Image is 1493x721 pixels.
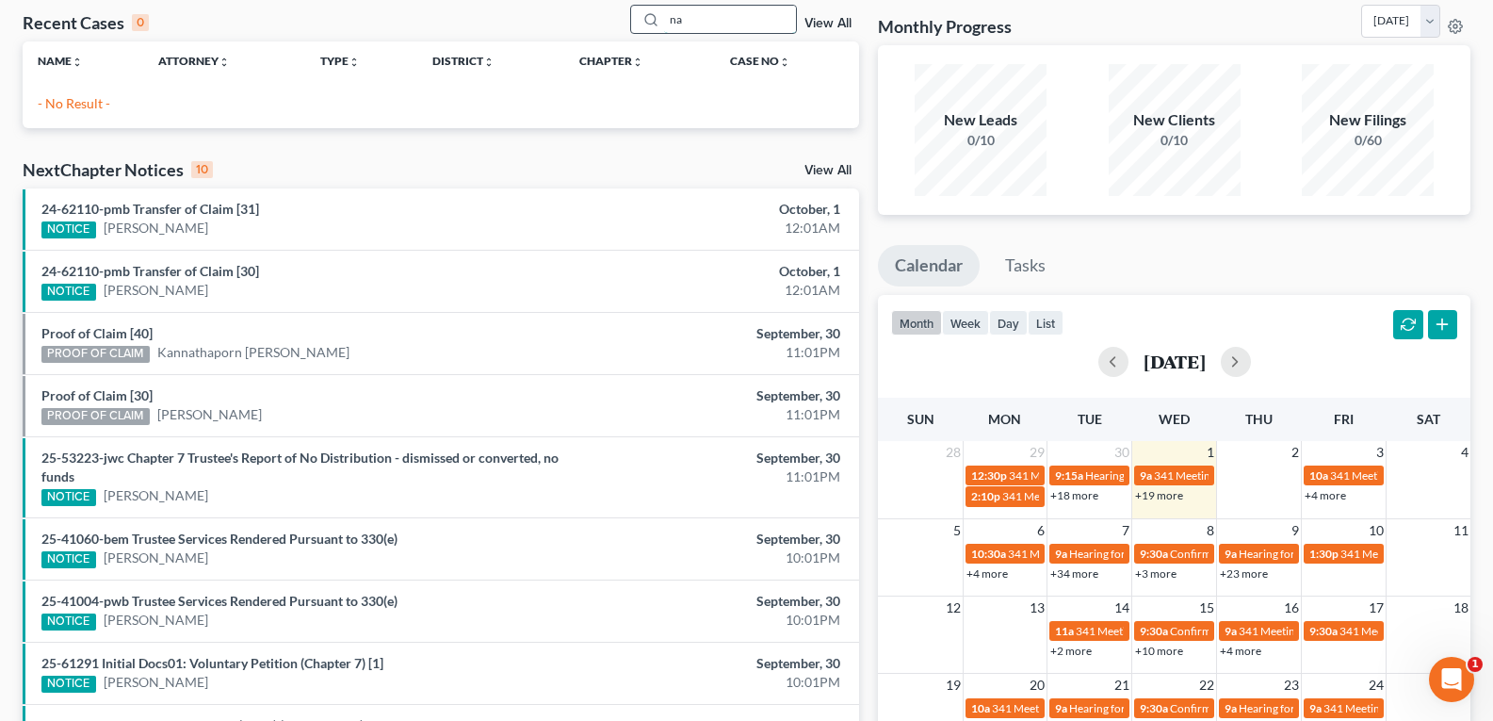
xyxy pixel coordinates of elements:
[1055,701,1067,715] span: 9a
[1309,547,1339,561] span: 1:30p
[157,405,262,424] a: [PERSON_NAME]
[1452,519,1470,542] span: 11
[587,449,840,467] div: September, 30
[942,310,989,336] button: week
[587,343,840,362] div: 11:01PM
[1282,597,1301,619] span: 16
[779,57,790,68] i: unfold_more
[41,489,96,506] div: NOTICE
[41,387,153,403] a: Proof of Claim [30]
[971,547,1006,561] span: 10:30a
[1154,468,1323,483] span: 341 Meeting for [PERSON_NAME]
[587,549,840,567] div: 10:01PM
[1290,441,1301,464] span: 2
[1205,519,1216,542] span: 8
[1197,597,1216,619] span: 15
[1220,566,1268,581] a: +23 more
[23,11,149,34] div: Recent Cases
[72,57,83,68] i: unfold_more
[891,310,942,336] button: month
[587,405,840,424] div: 11:01PM
[1468,657,1483,672] span: 1
[104,673,208,692] a: [PERSON_NAME]
[632,57,643,68] i: unfold_more
[1035,519,1047,542] span: 6
[1170,701,1386,715] span: Confirmation Hearing for [PERSON_NAME]
[1302,109,1434,131] div: New Filings
[104,219,208,238] a: [PERSON_NAME]
[587,592,840,611] div: September, 30
[1225,701,1237,715] span: 9a
[1112,441,1131,464] span: 30
[1323,701,1493,715] span: 341 Meeting for [PERSON_NAME]
[1085,468,1232,483] span: Hearing for [PERSON_NAME]
[1055,624,1074,638] span: 11a
[1140,624,1168,638] span: 9:30a
[41,201,259,217] a: 24-62110-pmb Transfer of Claim [31]
[158,54,230,68] a: Attorneyunfold_more
[1028,310,1063,336] button: list
[1135,488,1183,502] a: +19 more
[41,284,96,301] div: NOTICE
[587,281,840,300] div: 12:01AM
[1239,547,1485,561] span: Hearing for [PERSON_NAME] & [PERSON_NAME]
[1290,519,1301,542] span: 9
[1135,566,1177,581] a: +3 more
[1225,624,1237,638] span: 9a
[915,131,1047,150] div: 0/10
[878,245,980,287] a: Calendar
[1069,701,1216,715] span: Hearing for [PERSON_NAME]
[104,611,208,630] a: [PERSON_NAME]
[104,281,208,300] a: [PERSON_NAME]
[320,54,360,68] a: Typeunfold_more
[1302,131,1434,150] div: 0/60
[1309,624,1338,638] span: 9:30a
[1009,468,1236,483] span: 341 Meeting for [PERSON_NAME][US_STATE]
[1028,597,1047,619] span: 13
[1305,488,1346,502] a: +4 more
[587,611,840,630] div: 10:01PM
[1159,411,1190,427] span: Wed
[349,57,360,68] i: unfold_more
[1429,657,1474,702] iframe: Intercom live chat
[944,441,963,464] span: 28
[1050,644,1092,658] a: +2 more
[1239,701,1386,715] span: Hearing for [PERSON_NAME]
[1417,411,1440,427] span: Sat
[915,109,1047,131] div: New Leads
[1050,488,1098,502] a: +18 more
[988,411,1021,427] span: Mon
[1374,441,1386,464] span: 3
[1140,701,1168,715] span: 9:30a
[971,468,1007,483] span: 12:30p
[1282,674,1301,696] span: 23
[41,551,96,568] div: NOTICE
[1069,547,1216,561] span: Hearing for [PERSON_NAME]
[587,654,840,673] div: September, 30
[1050,566,1098,581] a: +34 more
[587,200,840,219] div: October, 1
[157,343,349,362] a: Kannathaporn [PERSON_NAME]
[587,324,840,343] div: September, 30
[432,54,495,68] a: Districtunfold_more
[41,450,559,484] a: 25-53223-jwc Chapter 7 Trustee's Report of No Distribution - dismissed or converted, no funds
[1170,624,1386,638] span: Confirmation Hearing for [PERSON_NAME]
[41,655,383,671] a: 25-61291 Initial Docs01: Voluntary Petition (Chapter 7) [1]
[988,245,1063,287] a: Tasks
[951,519,963,542] span: 5
[1109,131,1241,150] div: 0/10
[1459,441,1470,464] span: 4
[38,54,83,68] a: Nameunfold_more
[971,489,1000,503] span: 2:10p
[587,386,840,405] div: September, 30
[587,673,840,692] div: 10:01PM
[1239,624,1408,638] span: 341 Meeting for [PERSON_NAME]
[664,6,796,33] input: Search by name...
[132,14,149,31] div: 0
[1002,489,1172,503] span: 341 Meeting for [PERSON_NAME]
[1367,674,1386,696] span: 24
[1076,624,1245,638] span: 341 Meeting for [PERSON_NAME]
[1008,547,1177,561] span: 341 Meeting for [PERSON_NAME]
[804,17,852,30] a: View All
[1197,674,1216,696] span: 22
